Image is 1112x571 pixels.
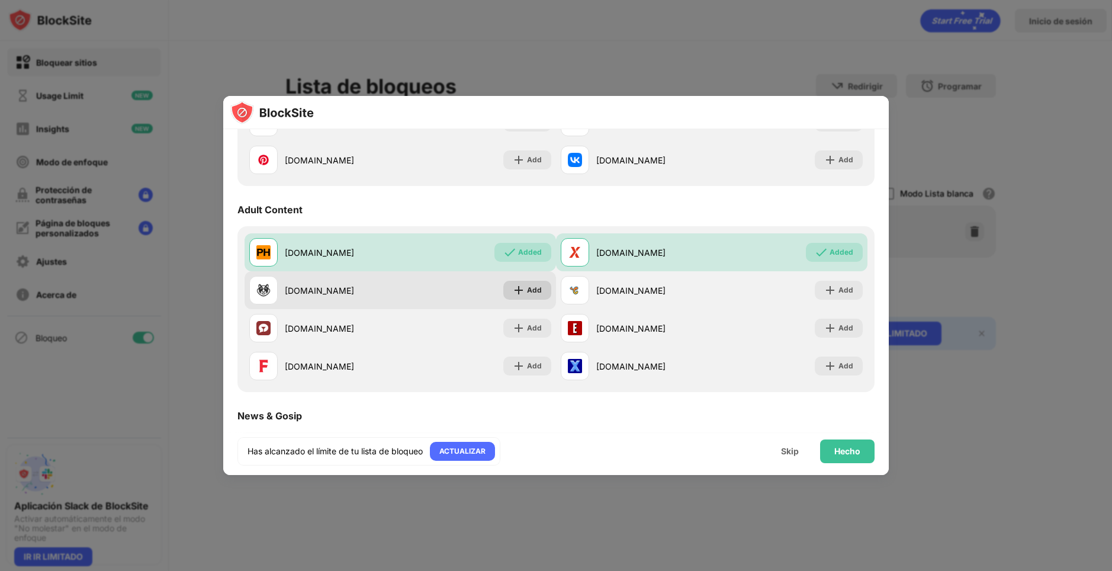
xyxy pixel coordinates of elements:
div: [DOMAIN_NAME] [285,360,400,373]
div: Add [527,154,542,166]
div: [DOMAIN_NAME] [596,154,712,166]
div: Add [527,322,542,334]
img: favicons [568,359,582,373]
div: Added [830,246,853,258]
img: favicons [256,321,271,335]
div: [DOMAIN_NAME] [596,246,712,259]
div: ACTUALIZAR [439,445,486,457]
div: Add [838,154,853,166]
div: Add [527,360,542,372]
div: Skip [781,447,799,456]
img: favicons [256,153,271,167]
div: [DOMAIN_NAME] [596,322,712,335]
div: Has alcanzado el límite de tu lista de bloqueo [248,445,423,457]
div: [DOMAIN_NAME] [285,154,400,166]
img: favicons [568,153,582,167]
img: favicons [568,321,582,335]
img: favicons [568,283,582,297]
img: logo-blocksite.svg [230,101,314,124]
div: News & Gosip [237,410,302,422]
img: favicons [256,359,271,373]
div: Added [518,246,542,258]
div: Add [838,360,853,372]
div: [DOMAIN_NAME] [285,322,400,335]
div: Add [838,322,853,334]
img: favicons [256,245,271,259]
div: [DOMAIN_NAME] [596,284,712,297]
div: [DOMAIN_NAME] [285,246,400,259]
div: [DOMAIN_NAME] [285,284,400,297]
div: Add [838,284,853,296]
img: favicons [256,283,271,297]
div: Add [527,284,542,296]
div: [DOMAIN_NAME] [596,360,712,373]
div: Adult Content [237,204,303,216]
div: Hecho [834,447,860,456]
img: favicons [568,245,582,259]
